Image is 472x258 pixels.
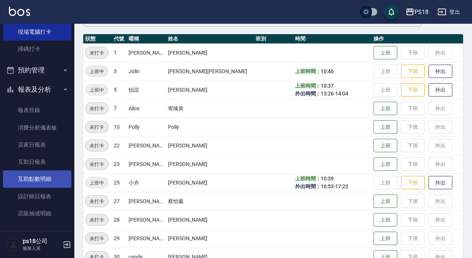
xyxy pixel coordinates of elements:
button: 上班 [374,195,397,208]
button: 上班 [374,139,397,153]
th: 操作 [372,34,463,44]
button: 下班 [401,176,425,190]
b: 上班時間： [295,176,321,182]
span: 上班中 [85,179,109,187]
span: 14:04 [335,91,348,97]
span: 未打卡 [85,123,108,131]
td: 25 [112,173,127,192]
button: 登出 [434,5,463,19]
a: 店販抽成明細 [3,205,71,222]
td: 3 [112,62,127,81]
td: 1 [112,43,127,62]
span: 10:46 [321,68,334,74]
td: 10 [112,118,127,136]
a: 現場電腦打卡 [3,23,71,40]
span: 10:39 [321,176,334,182]
a: 報表目錄 [3,102,71,119]
span: 未打卡 [85,160,108,168]
button: 上班 [374,213,397,227]
a: 店家日報表 [3,136,71,153]
td: 27 [112,192,127,210]
button: 上班 [374,46,397,60]
span: 未打卡 [85,197,108,205]
span: 未打卡 [85,49,108,57]
b: 外出時間： [295,91,321,97]
button: 預約管理 [3,61,71,80]
span: 未打卡 [85,105,108,112]
td: [PERSON_NAME] [166,81,254,99]
button: 客戶管理 [3,225,71,244]
a: 互助日報表 [3,153,71,170]
td: Polly [166,118,254,136]
button: 下班 [401,83,425,97]
th: 代號 [112,34,127,44]
td: [PERSON_NAME] [166,210,254,229]
h5: ps18公司 [23,238,61,245]
button: 上班 [374,157,397,171]
td: Jolin [127,62,166,81]
td: 29 [112,229,127,248]
button: 下班 [401,65,425,78]
td: - [293,81,372,99]
th: 狀態 [83,34,112,44]
button: 上班 [374,120,397,134]
td: 22 [112,136,127,155]
span: 16:53 [321,183,334,189]
span: 未打卡 [85,142,108,150]
td: [PERSON_NAME] [127,192,166,210]
th: 姓名 [166,34,254,44]
a: 消費分析儀表板 [3,119,71,136]
td: [PERSON_NAME] [127,210,166,229]
button: 外出 [429,176,452,190]
a: 互助點數明細 [3,170,71,187]
p: 服務人員 [23,245,61,252]
span: 13:26 [321,91,334,97]
td: [PERSON_NAME] [127,43,166,62]
td: [PERSON_NAME] [166,43,254,62]
button: 上班 [374,232,397,245]
span: 上班中 [85,68,109,75]
td: [PERSON_NAME] [166,173,254,192]
td: - [293,173,372,192]
td: 28 [112,210,127,229]
span: 上班中 [85,86,109,94]
span: 未打卡 [85,235,108,242]
span: 17:23 [335,183,348,189]
button: 上班 [374,102,397,115]
td: 宥臻黃 [166,99,254,118]
td: 小卉 [127,173,166,192]
td: 蔡怡蓁 [166,192,254,210]
img: Person [6,237,21,252]
th: 班別 [254,34,293,44]
span: 未打卡 [85,216,108,224]
button: PS18 [403,4,431,20]
td: 7 [112,99,127,118]
img: Logo [9,7,30,16]
b: 上班時間： [295,68,321,74]
b: 外出時間： [295,183,321,189]
td: 怡諠 [127,81,166,99]
td: Alice [127,99,166,118]
div: PS18 [414,7,429,17]
td: [PERSON_NAME] [166,155,254,173]
button: 外出 [429,83,452,97]
td: [PERSON_NAME] [127,155,166,173]
td: [PERSON_NAME][PERSON_NAME] [166,62,254,81]
td: 5 [112,81,127,99]
button: 報表及分析 [3,80,71,99]
td: [PERSON_NAME] [127,229,166,248]
span: 10:37 [321,83,334,89]
a: 設計師日報表 [3,188,71,205]
b: 上班時間： [295,83,321,89]
th: 時間 [293,34,372,44]
td: [PERSON_NAME] [127,136,166,155]
td: 23 [112,155,127,173]
th: 暱稱 [127,34,166,44]
button: 外出 [429,65,452,78]
a: 掃碼打卡 [3,40,71,58]
td: [PERSON_NAME] [166,136,254,155]
td: Polly [127,118,166,136]
td: [PERSON_NAME] [166,229,254,248]
button: save [384,4,399,19]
